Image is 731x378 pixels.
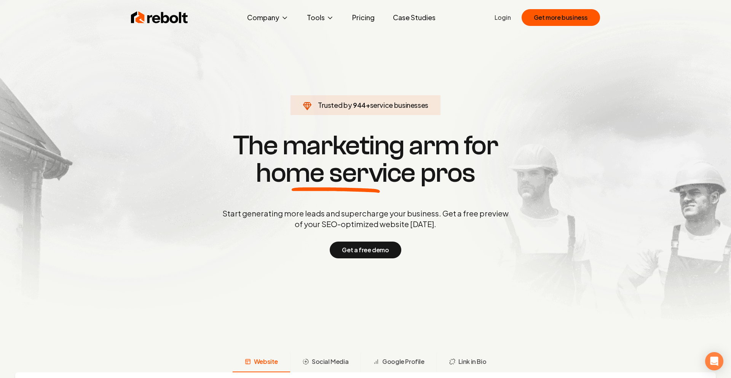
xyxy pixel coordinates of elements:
span: Website [254,357,278,366]
span: 944 [353,100,366,111]
span: Social Media [312,357,348,366]
span: service businesses [370,101,429,109]
span: + [366,101,370,109]
span: Trusted by [318,101,352,109]
a: Login [495,13,511,22]
span: Link in Bio [458,357,487,366]
button: Get more business [522,9,600,26]
button: Google Profile [361,352,436,372]
button: Link in Bio [437,352,499,372]
p: Start generating more leads and supercharge your business. Get a free preview of your SEO-optimiz... [221,208,510,229]
span: Google Profile [382,357,424,366]
img: Rebolt Logo [131,10,188,25]
button: Get a free demo [330,242,401,258]
h1: The marketing arm for pros [183,132,548,187]
button: Tools [301,10,340,25]
span: home service [256,159,415,187]
button: Website [233,352,290,372]
a: Pricing [346,10,381,25]
div: Open Intercom Messenger [705,352,723,370]
a: Case Studies [387,10,442,25]
button: Company [241,10,295,25]
button: Social Media [290,352,361,372]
